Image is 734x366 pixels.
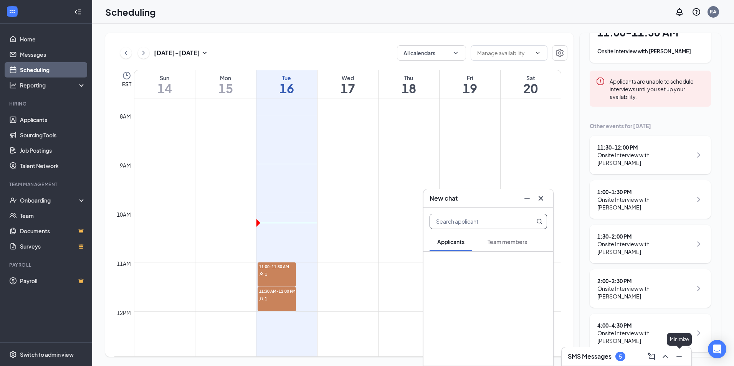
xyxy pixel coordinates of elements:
svg: ComposeMessage [647,352,656,361]
input: Manage availability [477,49,532,57]
div: Thu [379,74,439,82]
button: ChevronRight [138,47,149,59]
svg: Notifications [675,7,684,16]
h1: 16 [256,82,317,95]
div: 11:30 - 12:00 PM [597,143,692,151]
a: September 14, 2025 [134,70,195,99]
div: Fri [440,74,500,82]
h3: [DATE] - [DATE] [154,49,200,57]
a: September 20, 2025 [501,70,561,99]
div: 2:00 - 2:30 PM [597,277,692,285]
div: Tue [256,74,317,82]
a: September 19, 2025 [440,70,500,99]
div: Onsite Interview with [PERSON_NAME] [597,196,692,211]
svg: User [259,297,264,301]
a: Scheduling [20,62,86,77]
div: Onsite Interview with [PERSON_NAME] [597,329,692,345]
svg: Analysis [9,81,17,89]
div: Onsite Interview with [PERSON_NAME] [597,48,703,55]
div: Payroll [9,262,84,268]
div: Sat [501,74,561,82]
h1: 15 [195,82,256,95]
div: 8am [118,112,132,120]
a: Sourcing Tools [20,127,86,143]
svg: SmallChevronDown [200,48,209,58]
svg: ChevronLeft [122,48,130,58]
svg: MagnifyingGlass [536,218,542,224]
div: 5 [619,353,622,360]
span: Team members [488,238,527,245]
div: Mon [195,74,256,82]
div: Switch to admin view [20,351,74,358]
svg: Minimize [674,352,684,361]
svg: Clock [122,71,131,80]
h1: Scheduling [105,5,156,18]
h1: 18 [379,82,439,95]
svg: ChevronRight [694,239,703,249]
svg: UserCheck [9,196,17,204]
span: EST [122,80,131,88]
svg: Minimize [522,194,532,203]
div: Onsite Interview with [PERSON_NAME] [597,240,692,256]
div: Onsite Interview with [PERSON_NAME] [597,151,692,167]
h1: 11:00 - 11:30 AM [597,26,703,39]
svg: Settings [9,351,17,358]
h1: 19 [440,82,500,95]
h1: 17 [317,82,378,95]
div: R# [710,8,717,15]
svg: User [259,272,264,277]
div: Hiring [9,101,84,107]
button: ChevronLeft [120,47,132,59]
input: Search applicant [430,214,521,229]
div: 9am [118,161,132,170]
svg: ChevronRight [694,150,703,160]
svg: ChevronRight [694,195,703,204]
span: 11:30 AM-12:00 PM [258,287,296,295]
a: SurveysCrown [20,239,86,254]
div: Reporting [20,81,86,89]
a: Talent Network [20,158,86,173]
a: Settings [552,45,567,61]
div: Wed [317,74,378,82]
button: ChevronUp [659,350,671,363]
div: 12pm [115,308,132,317]
div: Onsite Interview with [PERSON_NAME] [597,285,692,300]
svg: Settings [555,48,564,58]
span: 1 [265,272,267,277]
div: Team Management [9,181,84,188]
a: Home [20,31,86,47]
div: 4:00 - 4:30 PM [597,321,692,329]
div: 1:00 - 1:30 PM [597,188,692,196]
button: ComposeMessage [645,350,658,363]
svg: Collapse [74,8,82,16]
div: 1:30 - 2:00 PM [597,232,692,240]
div: 10am [115,210,132,219]
button: All calendarsChevronDown [397,45,466,61]
button: Cross [535,192,547,204]
div: 11am [115,259,132,268]
div: Sun [134,74,195,82]
h1: 14 [134,82,195,95]
a: Job Postings [20,143,86,158]
svg: Error [596,77,605,86]
a: Team [20,208,86,223]
div: Minimize [667,333,692,346]
a: September 18, 2025 [379,70,439,99]
span: Applicants [437,238,465,245]
a: DocumentsCrown [20,223,86,239]
div: Applicants are unable to schedule interviews until you set up your availability. [610,77,705,101]
svg: ChevronUp [661,352,670,361]
svg: ChevronDown [535,50,541,56]
a: Applicants [20,112,86,127]
span: 1 [265,296,267,302]
svg: ChevronRight [140,48,147,58]
svg: ChevronDown [452,49,460,57]
svg: ChevronRight [694,284,703,293]
div: Open Intercom Messenger [708,340,726,358]
svg: QuestionInfo [692,7,701,16]
span: 11:00-11:30 AM [258,262,296,270]
a: PayrollCrown [20,273,86,289]
h3: SMS Messages [568,352,612,361]
svg: WorkstreamLogo [8,8,16,15]
a: Messages [20,47,86,62]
